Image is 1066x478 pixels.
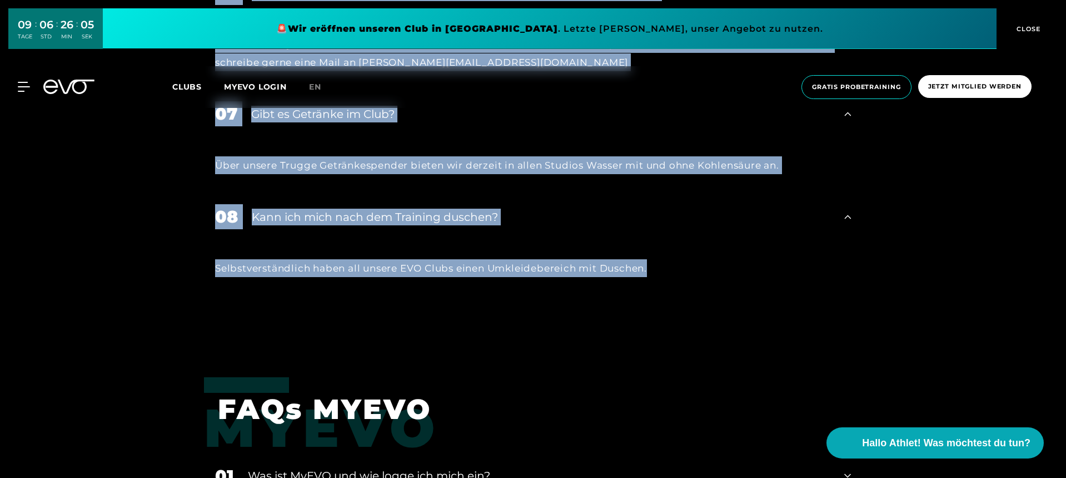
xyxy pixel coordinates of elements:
[218,391,834,427] h1: FAQs MYEVO
[252,209,830,225] div: Kann ich mich nach dem Training duschen?
[172,81,224,92] a: Clubs
[1014,24,1041,34] span: CLOSE
[172,82,202,92] span: Clubs
[309,81,335,93] a: en
[39,33,53,41] div: STD
[61,33,73,41] div: MIN
[56,18,58,47] div: :
[812,82,901,92] span: Gratis Probetraining
[81,17,94,33] div: 05
[39,17,53,33] div: 06
[928,82,1022,91] span: Jetzt Mitglied werden
[309,82,321,92] span: en
[76,18,78,47] div: :
[215,204,238,229] div: 08
[18,33,32,41] div: TAGE
[215,156,851,174] div: Über unsere Trugge Getränkespender bieten wir derzeit in allen Studios Wasser mit und ohne Kohlen...
[215,259,851,277] div: Selbstverständlich haben all unsere EVO Clubs einen Umkleidebereich mit Duschen.
[798,75,915,99] a: Gratis Probetraining
[81,33,94,41] div: SEK
[35,18,37,47] div: :
[826,427,1044,459] button: Hallo Athlet! Was möchtest du tun?
[61,17,73,33] div: 26
[997,8,1058,49] button: CLOSE
[224,82,287,92] a: MYEVO LOGIN
[915,75,1035,99] a: Jetzt Mitglied werden
[18,17,32,33] div: 09
[862,436,1030,451] span: Hallo Athlet! Was möchtest du tun?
